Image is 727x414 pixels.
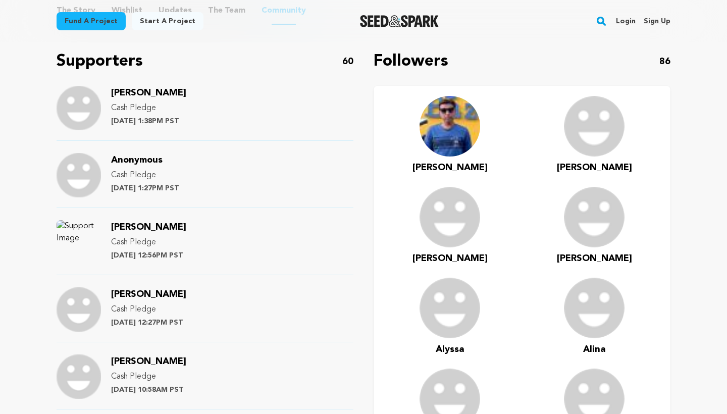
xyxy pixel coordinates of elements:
a: [PERSON_NAME] [111,89,186,97]
a: [PERSON_NAME] [412,161,488,175]
a: [PERSON_NAME] [111,358,186,366]
a: [PERSON_NAME] [412,251,488,266]
span: [PERSON_NAME] [412,254,488,263]
p: 86 [659,55,670,69]
span: Alina [583,345,605,354]
a: [PERSON_NAME] [557,161,632,175]
p: Supporters [57,49,143,74]
p: Cash Pledge [111,169,179,181]
span: [PERSON_NAME] [111,357,186,366]
span: [PERSON_NAME] [557,163,632,172]
img: Support Image [57,354,101,399]
img: user.png [420,278,480,338]
a: Seed&Spark Homepage [360,15,439,27]
span: [PERSON_NAME] [111,290,186,299]
a: Login [616,13,636,29]
p: Cash Pledge [111,102,186,114]
img: Support Image [57,86,101,130]
a: Alina [583,342,605,356]
p: 60 [342,55,353,69]
span: [PERSON_NAME] [111,88,186,97]
p: [DATE] 12:27PM PST [111,318,186,328]
span: Alyssa [436,345,464,354]
img: Support Image [57,153,101,197]
img: user.png [564,278,625,338]
img: Support Image [57,287,101,332]
p: [DATE] 1:38PM PST [111,116,186,126]
p: [DATE] 1:27PM PST [111,183,179,193]
img: Seed&Spark Logo Dark Mode [360,15,439,27]
a: Alyssa [436,342,464,356]
p: Followers [374,49,448,74]
img: user.png [420,187,480,247]
a: Sign up [644,13,670,29]
a: [PERSON_NAME] [557,251,632,266]
p: Cash Pledge [111,371,186,383]
p: Cash Pledge [111,236,186,248]
img: user.png [564,187,625,247]
a: Anonymous [111,157,163,165]
span: [PERSON_NAME] [412,163,488,172]
span: [PERSON_NAME] [557,254,632,263]
a: Fund a project [57,12,126,30]
img: Support Image [57,220,101,265]
img: aa3a6eba01ca51bb.jpg [420,96,480,157]
p: [DATE] 10:58AM PST [111,385,186,395]
span: [PERSON_NAME] [111,223,186,232]
p: Cash Pledge [111,303,186,316]
a: Start a project [132,12,203,30]
p: [DATE] 12:56PM PST [111,250,186,261]
span: Anonymous [111,156,163,165]
img: user.png [564,96,625,157]
a: [PERSON_NAME] [111,291,186,299]
a: [PERSON_NAME] [111,224,186,232]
